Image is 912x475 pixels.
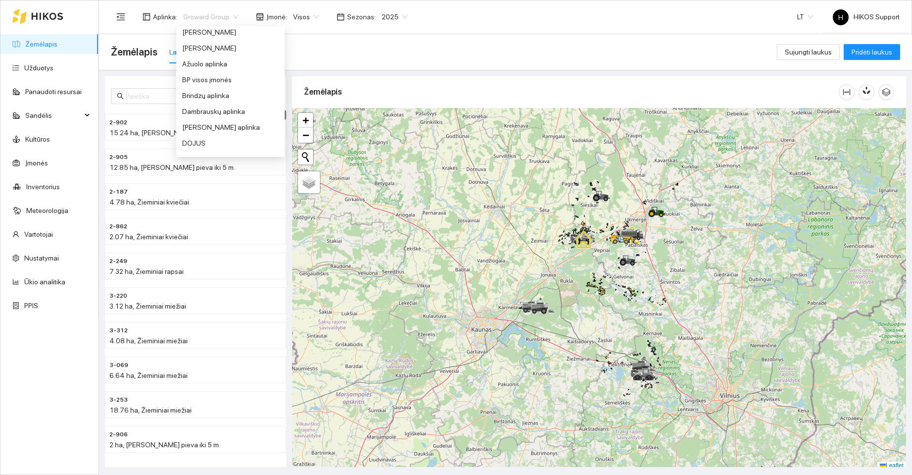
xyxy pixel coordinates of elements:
div: Dambrauskų aplinka [176,104,285,119]
div: Ažuolo aplinka [176,56,285,72]
span: 12.85 ha, [PERSON_NAME] pieva iki 5 m. [109,163,235,171]
span: 2025 [382,9,407,24]
span: LT [797,9,813,24]
div: Ažuolo aplinka [182,58,279,69]
div: DOJUS [182,138,279,149]
span: Aplinka : [153,11,177,22]
span: + [303,114,309,126]
div: Arvydas Paukštys [176,40,285,56]
span: 3-069 [109,361,128,370]
span: 15.24 ha, [PERSON_NAME] pieva iki 5 m. [109,129,236,137]
span: 4.78 ha, Žieminiai kviečiai [109,198,189,206]
div: [PERSON_NAME] - savivaldybė [182,154,279,164]
div: [PERSON_NAME] [182,27,279,38]
a: Žemėlapis [25,40,57,48]
span: Sandėlis [25,106,82,125]
span: HIKOS Support [833,13,900,21]
div: [PERSON_NAME] [182,43,279,53]
a: Ūkio analitika [24,278,65,286]
a: Užduotys [24,64,53,72]
span: calendar [337,13,345,21]
span: 3-253 [109,395,128,405]
span: 7.32 ha, Žieminiai rapsai [109,267,184,275]
span: Sezonas : [347,11,376,22]
span: 3-312 [109,326,128,335]
div: Laukai [169,47,190,57]
a: Įmonės [25,159,48,167]
div: BP visos įmonės [182,74,279,85]
button: Initiate a new search [298,150,313,164]
div: Brindzų aplinka [182,90,279,101]
span: Visos [293,9,319,24]
a: Zoom in [298,113,313,128]
span: 4.08 ha, Žieminiai miežiai [109,337,188,345]
a: Inventorius [26,183,60,191]
div: Andrius Rimgaila [176,24,285,40]
button: column-width [839,84,855,100]
span: shop [256,13,264,21]
span: Pridėti laukus [852,47,892,57]
div: [PERSON_NAME] aplinka [182,122,279,133]
span: menu-fold [116,12,125,21]
div: DOJUS [176,135,285,151]
a: Layers [298,171,320,193]
button: menu-fold [111,7,131,27]
span: − [303,129,309,141]
a: Leaflet [880,462,904,469]
button: Sujungti laukus [777,44,840,60]
button: Pridėti laukus [844,44,900,60]
div: Brindzų aplinka [176,88,285,104]
span: Įmonė : [266,11,287,22]
span: 2-187 [109,187,128,197]
a: Meteorologija [26,207,68,214]
span: 3.12 ha, Žieminiai miežiai [109,302,186,310]
span: 2-862 [109,222,127,231]
span: Groward Group [183,9,238,24]
a: Sujungti laukus [777,48,840,56]
a: Vartotojai [24,230,53,238]
span: 2-906 [109,430,128,439]
span: column-width [839,88,854,96]
div: Dariaus Krikščiūno aplinka [176,119,285,135]
div: Žemėlapis [304,78,839,106]
span: 2.07 ha, Žieminiai kviečiai [109,233,188,241]
a: Zoom out [298,128,313,143]
span: 2 ha, [PERSON_NAME] pieva iki 5 m. [109,441,220,449]
span: 6.64 ha, Žieminiai miežiai [109,371,188,379]
span: 3-220 [109,291,127,301]
span: H [838,9,843,25]
a: Nustatymai [24,254,59,262]
div: Donatas Klimkevičius - savivaldybė [176,151,285,167]
a: Pridėti laukus [844,48,900,56]
div: BP visos įmonės [176,72,285,88]
span: 18.76 ha, Žieminiai miežiai [109,406,192,414]
a: Panaudoti resursai [25,88,82,96]
a: Kultūros [25,135,50,143]
span: layout [143,13,151,21]
span: Žemėlapis [111,44,157,60]
span: search [117,93,124,100]
div: Dambrauskų aplinka [182,106,279,117]
span: 2-905 [109,153,128,162]
a: PPIS [24,302,38,310]
span: Sujungti laukus [785,47,832,57]
input: Paieška [126,91,274,102]
span: 2-249 [109,257,127,266]
span: 2-902 [109,118,127,127]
